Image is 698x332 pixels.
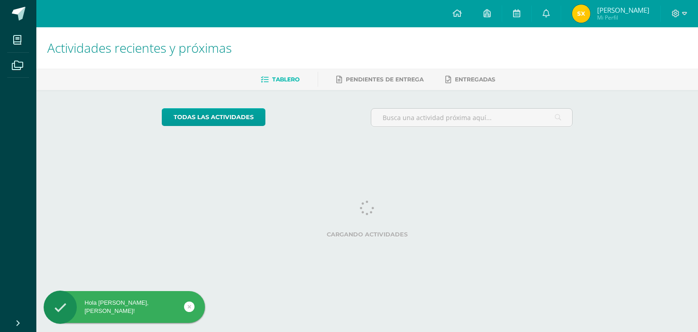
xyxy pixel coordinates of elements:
span: Entregadas [455,76,495,83]
span: Pendientes de entrega [346,76,424,83]
input: Busca una actividad próxima aquí... [371,109,573,126]
span: [PERSON_NAME] [597,5,649,15]
span: Actividades recientes y próximas [47,39,232,56]
span: Tablero [272,76,299,83]
a: Tablero [261,72,299,87]
a: Pendientes de entrega [336,72,424,87]
a: todas las Actividades [162,108,265,126]
span: Mi Perfil [597,14,649,21]
img: cb90572ac3e5100816b35c3199a5e29d.png [572,5,590,23]
div: Hola [PERSON_NAME], [PERSON_NAME]! [44,299,205,315]
label: Cargando actividades [162,231,573,238]
a: Entregadas [445,72,495,87]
